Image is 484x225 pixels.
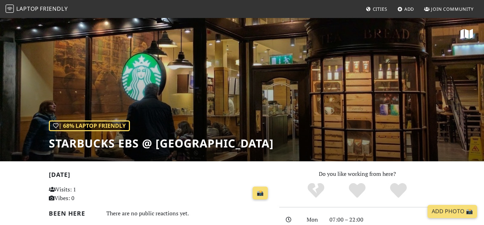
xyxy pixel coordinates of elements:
h2: [DATE] [49,171,271,181]
span: Join Community [431,6,474,12]
p: Visits: 1 Vibes: 0 [49,185,117,203]
p: Do you like working from here? [279,170,435,179]
h2: Been here [49,210,98,217]
div: Yes [337,182,378,199]
a: Add Photo 📸 [428,205,477,218]
a: Join Community [421,3,476,15]
span: Friendly [40,5,68,12]
div: Definitely! [378,182,419,199]
div: No [296,182,337,199]
span: Add [404,6,414,12]
a: LaptopFriendly LaptopFriendly [6,3,68,15]
a: 📸 [253,187,268,200]
div: 07:00 – 22:00 [325,215,440,224]
a: Add [395,3,417,15]
div: There are no public reactions yet. [106,208,271,218]
img: LaptopFriendly [6,4,14,13]
div: Mon [302,215,325,224]
span: Cities [373,6,387,12]
div: | 68% Laptop Friendly [49,120,130,132]
h1: Starbucks EBS @ [GEOGRAPHIC_DATA] [49,137,274,150]
span: Laptop [16,5,39,12]
a: Cities [363,3,390,15]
